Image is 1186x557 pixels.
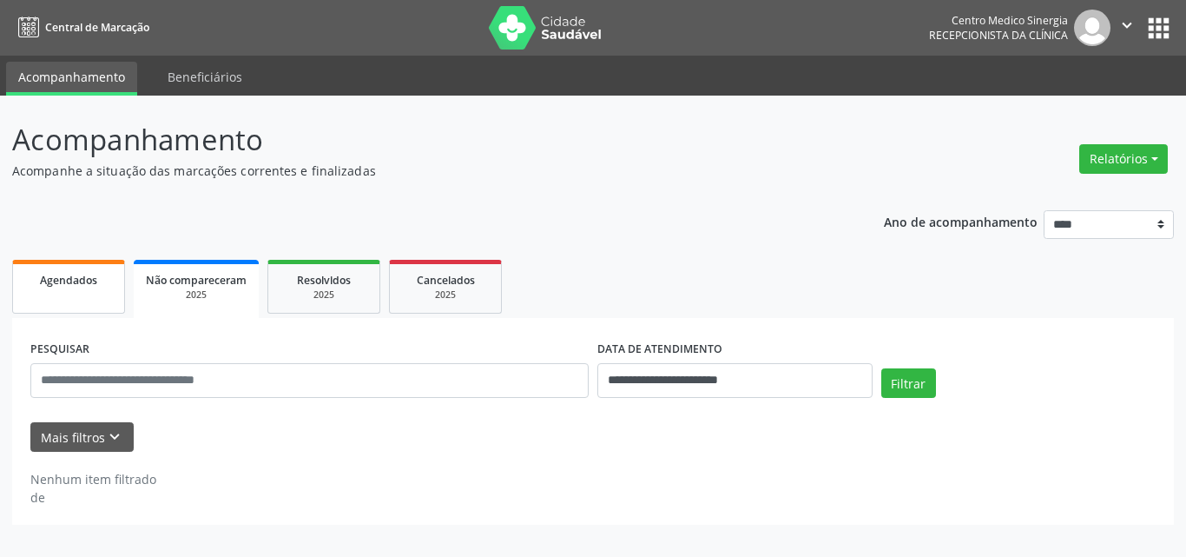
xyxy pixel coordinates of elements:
p: Ano de acompanhamento [884,210,1038,232]
div: 2025 [402,288,489,302]
span: Não compareceram [146,273,247,288]
a: Central de Marcação [12,13,149,42]
label: DATA DE ATENDIMENTO [597,336,722,363]
div: 2025 [146,288,247,302]
div: Centro Medico Sinergia [929,13,1068,28]
button: Relatórios [1079,144,1168,174]
button: apps [1143,13,1174,43]
p: Acompanhe a situação das marcações correntes e finalizadas [12,162,826,180]
p: Acompanhamento [12,118,826,162]
label: PESQUISAR [30,336,89,363]
span: Agendados [40,273,97,288]
img: img [1074,10,1110,46]
button: Filtrar [881,368,936,398]
a: Beneficiários [155,62,254,92]
span: Cancelados [417,273,475,288]
button: Mais filtroskeyboard_arrow_down [30,422,134,453]
span: Resolvidos [297,273,351,288]
span: Recepcionista da clínica [929,28,1068,43]
button:  [1110,10,1143,46]
span: Central de Marcação [45,20,149,35]
i:  [1117,16,1137,35]
div: de [30,488,156,507]
div: 2025 [280,288,367,302]
a: Acompanhamento [6,62,137,96]
div: Nenhum item filtrado [30,470,156,488]
i: keyboard_arrow_down [105,428,124,447]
